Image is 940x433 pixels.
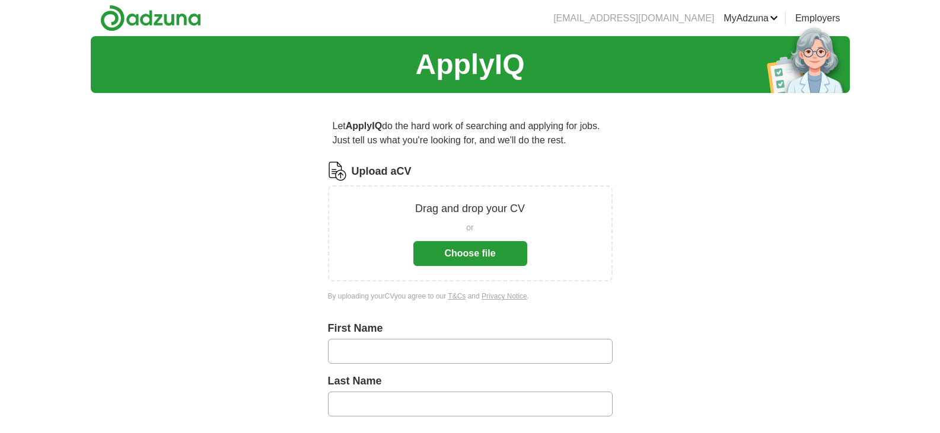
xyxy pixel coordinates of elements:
[328,291,613,302] div: By uploading your CV you agree to our and .
[553,11,714,25] li: [EMAIL_ADDRESS][DOMAIN_NAME]
[328,373,613,389] label: Last Name
[415,201,525,217] p: Drag and drop your CV
[795,11,840,25] a: Employers
[448,292,466,300] a: T&Cs
[100,5,201,31] img: Adzuna logo
[482,292,527,300] a: Privacy Notice
[413,241,527,266] button: Choose file
[328,320,613,336] label: First Name
[415,43,524,86] h1: ApplyIQ
[346,121,382,131] strong: ApplyIQ
[328,114,613,152] p: Let do the hard work of searching and applying for jobs. Just tell us what you're looking for, an...
[352,163,412,179] label: Upload a CV
[466,222,473,234] span: or
[724,11,778,25] a: MyAdzuna
[328,162,347,181] img: CV Icon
